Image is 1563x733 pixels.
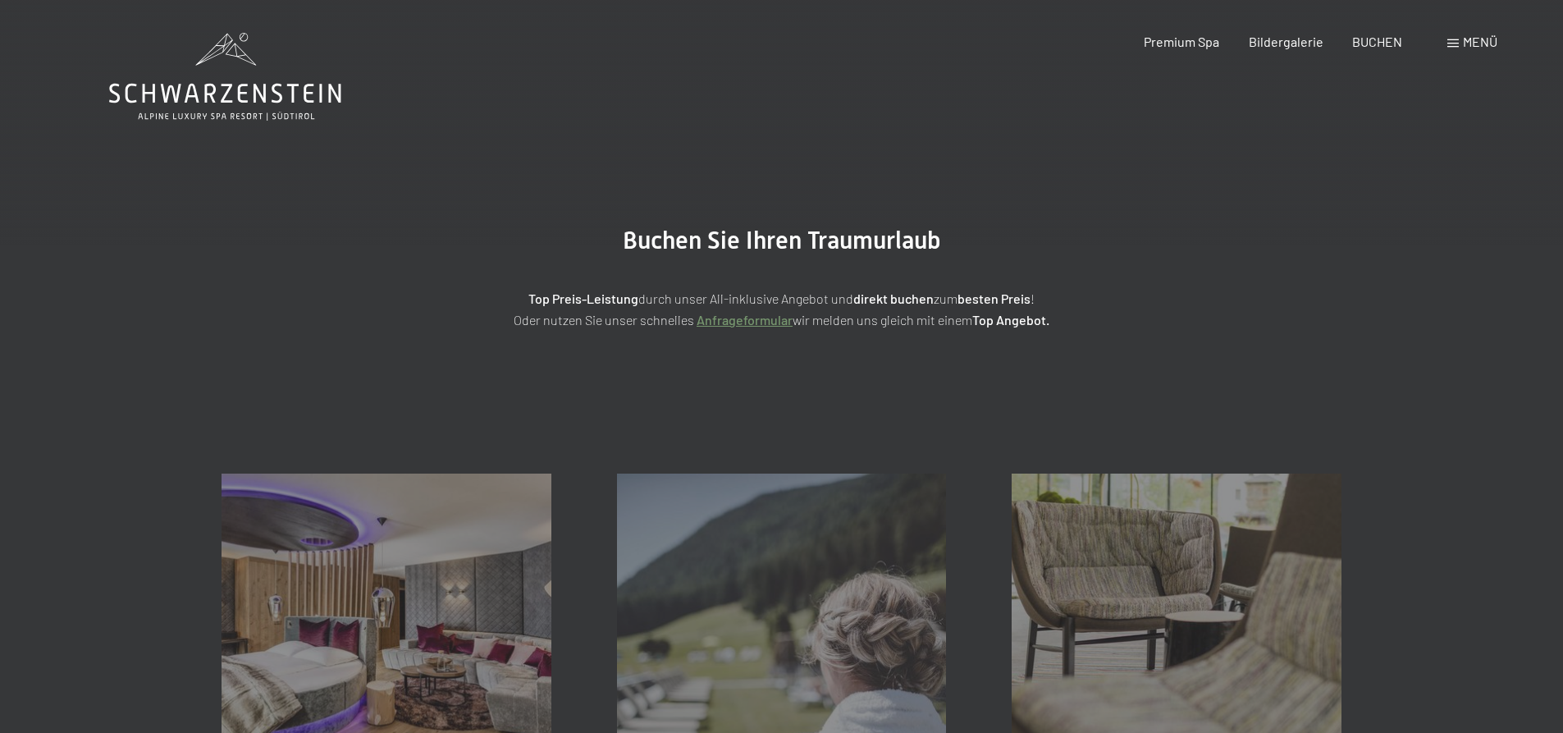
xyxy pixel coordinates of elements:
span: Buchen Sie Ihren Traumurlaub [623,226,941,254]
a: Premium Spa [1144,34,1219,49]
a: Bildergalerie [1249,34,1323,49]
a: Anfrageformular [697,312,793,328]
strong: direkt buchen [853,291,934,306]
span: Menü [1463,34,1497,49]
strong: besten Preis [957,291,1031,306]
a: BUCHEN [1352,34,1402,49]
strong: Top Angebot. [972,312,1049,328]
strong: Top Preis-Leistung [528,291,638,306]
p: durch unser All-inklusive Angebot und zum ! Oder nutzen Sie unser schnelles wir melden uns gleich... [372,288,1192,330]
